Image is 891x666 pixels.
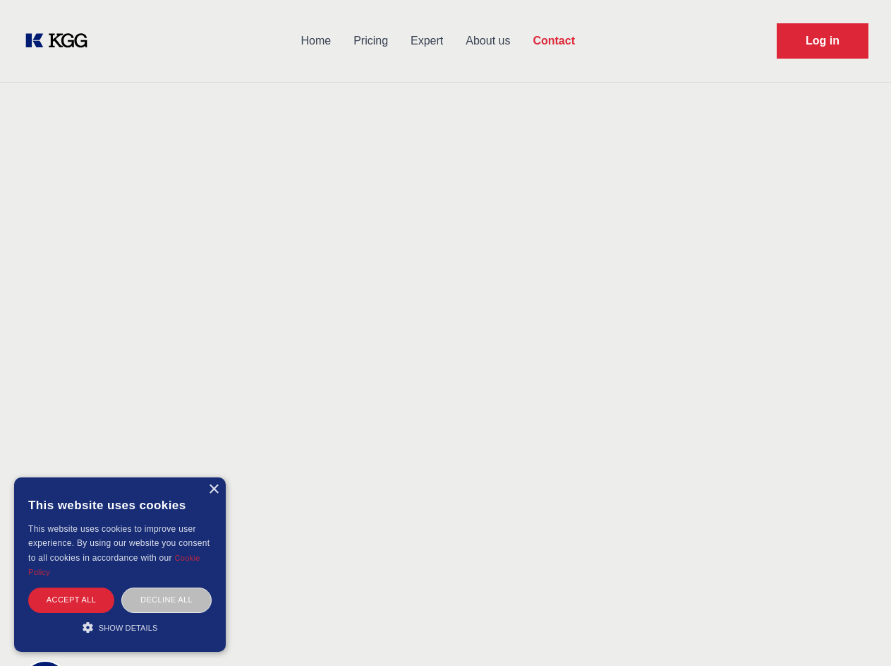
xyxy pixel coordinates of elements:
span: Show details [99,624,158,632]
div: Close [208,484,219,495]
a: Request Demo [777,23,868,59]
a: About us [454,23,521,59]
span: This website uses cookies to improve user experience. By using our website you consent to all coo... [28,524,210,563]
a: Home [289,23,342,59]
a: KOL Knowledge Platform: Talk to Key External Experts (KEE) [23,30,99,52]
div: Show details [28,620,212,634]
a: Contact [521,23,586,59]
a: Cookie Policy [28,554,200,576]
a: Pricing [342,23,399,59]
div: Decline all [121,588,212,612]
div: Accept all [28,588,114,612]
div: This website uses cookies [28,488,212,522]
a: Expert [399,23,454,59]
iframe: Chat Widget [820,598,891,666]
